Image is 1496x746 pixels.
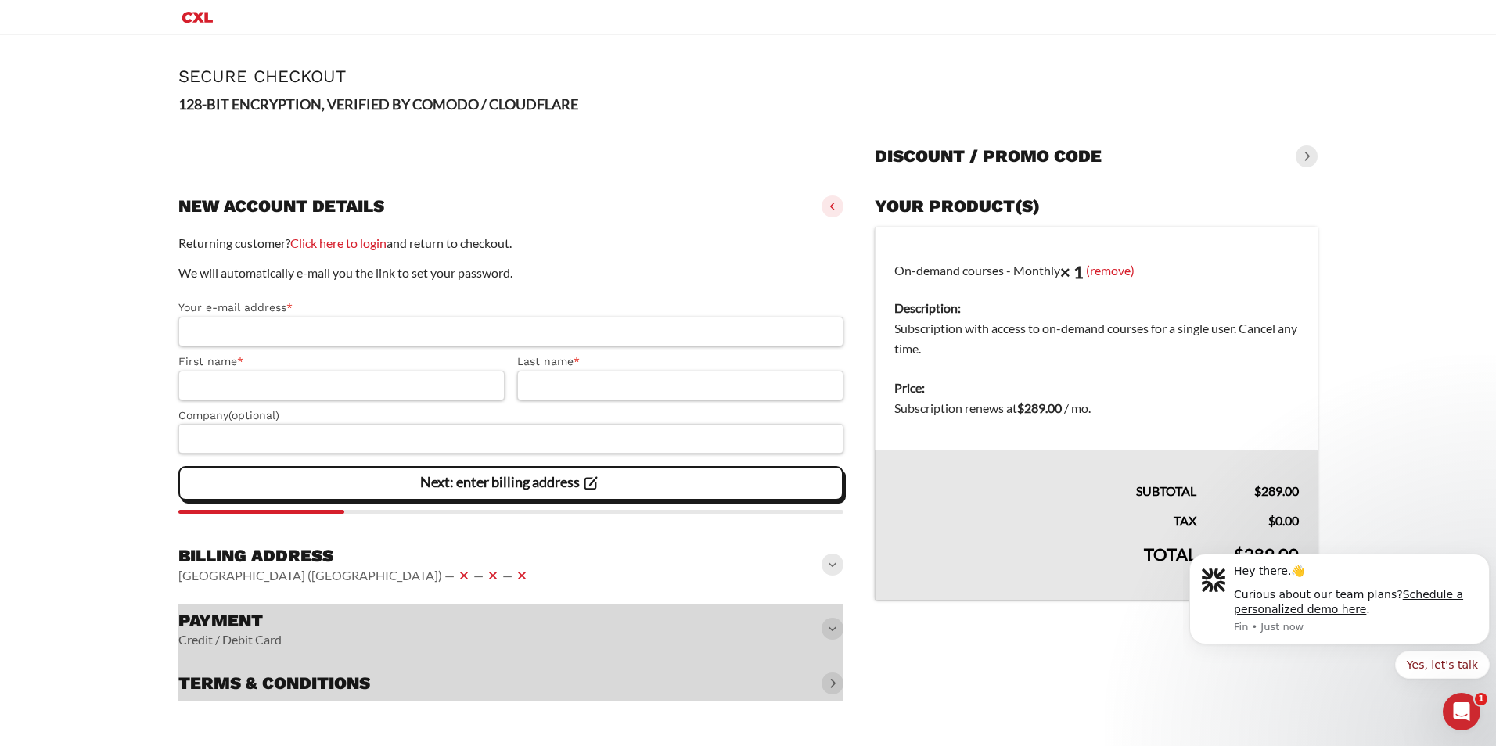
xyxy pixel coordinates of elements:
h3: Billing address [178,545,531,567]
vaadin-horizontal-layout: [GEOGRAPHIC_DATA] ([GEOGRAPHIC_DATA]) — — — [178,566,531,585]
label: Last name [517,353,843,371]
p: Returning customer? and return to checkout. [178,233,843,253]
dd: Subscription with access to on-demand courses for a single user. Cancel any time. [894,318,1299,359]
td: On-demand courses - Monthly [875,227,1318,369]
p: We will automatically e-mail you the link to set your password. [178,263,843,283]
dt: Price: [894,378,1299,398]
th: Subtotal [875,450,1215,501]
bdi: 289.00 [1017,400,1062,415]
h3: New account details [178,195,384,217]
label: Your e-mail address [178,299,843,317]
a: Click here to login [290,235,387,250]
label: First name [178,353,505,371]
strong: × 1 [1060,261,1084,282]
vaadin-button: Next: enter billing address [178,466,843,500]
span: $ [1017,400,1024,415]
iframe: Intercom notifications message [1183,502,1496,704]
strong: 128-BIT ENCRYPTION, VERIFIED BY COMODO / CLOUDFLARE [178,95,578,113]
th: Tax [875,501,1215,531]
h3: Discount / promo code [875,145,1102,167]
span: $ [1254,483,1261,498]
bdi: 289.00 [1254,483,1299,498]
span: 1 [1475,693,1487,705]
h1: Secure Checkout [178,66,1318,86]
span: Subscription renews at . [894,400,1091,415]
dt: Description: [894,298,1299,318]
label: Company [178,407,843,425]
th: Total [875,531,1215,600]
a: (remove) [1086,262,1135,277]
iframe: Intercom live chat [1443,693,1480,730]
span: (optional) [228,409,279,421]
span: / mo [1064,400,1088,415]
